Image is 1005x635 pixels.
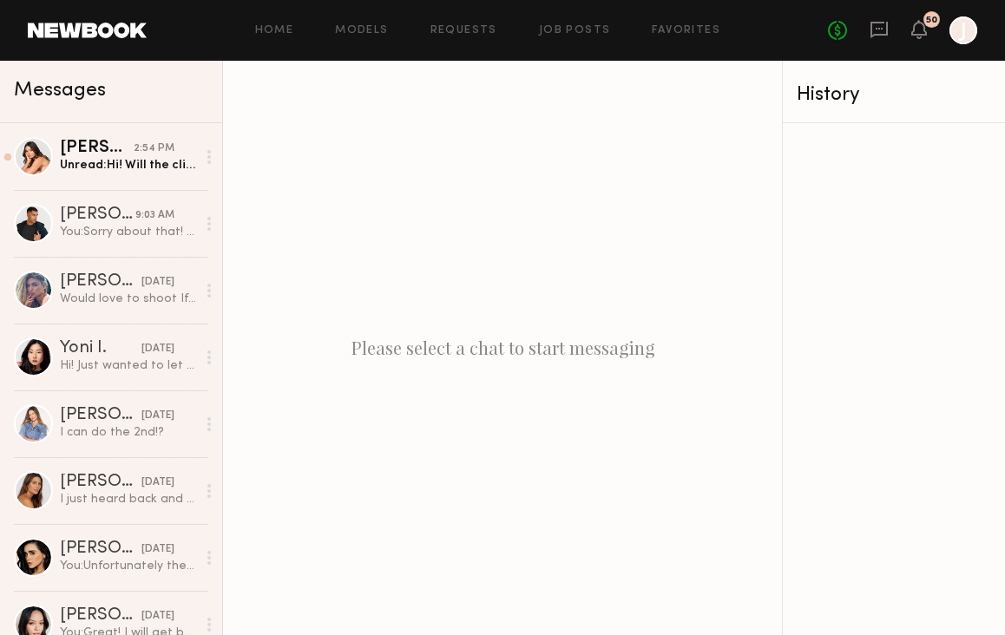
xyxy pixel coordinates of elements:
div: [PERSON_NAME] [60,206,135,224]
div: Yoni I. [60,340,141,357]
div: [DATE] [141,408,174,424]
a: Job Posts [539,25,611,36]
div: [DATE] [141,274,174,291]
span: Messages [14,81,106,101]
div: [PERSON_NAME] [60,273,141,291]
div: [PERSON_NAME] [60,607,141,625]
div: [DATE] [141,608,174,625]
div: Hi! Just wanted to let you know that I am now booked on the 4th. Thank you for considering me, wo... [60,357,196,374]
div: 9:03 AM [135,207,174,224]
a: Models [335,25,388,36]
div: I can do the 2nd!? [60,424,196,441]
div: [PERSON_NAME] [60,474,141,491]
a: Home [255,25,294,36]
div: [PERSON_NAME] [60,407,141,424]
div: [DATE] [141,541,174,558]
div: Please select a chat to start messaging [223,61,782,635]
div: You: Sorry about that! I'll get that changed [60,224,196,240]
div: [PERSON_NAME] [60,540,141,558]
div: I just heard back and I am booked on the 4th. Would love to be kept in mind for the next one :), ... [60,491,196,507]
div: History [797,85,991,105]
div: [PERSON_NAME] [60,140,134,157]
div: 2:54 PM [134,141,174,157]
a: Requests [430,25,497,36]
div: [DATE] [141,341,174,357]
div: You: Unfortunately the date is set for this shoot but will keep you in mind for future shoots! [60,558,196,574]
div: [DATE] [141,475,174,491]
div: 50 [926,16,937,25]
a: J [949,16,977,44]
a: Favorites [652,25,720,36]
div: Would love to shoot If still possible [60,291,196,307]
div: Unread: Hi! Will the client be able to reimburse for my nails? [60,157,196,173]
